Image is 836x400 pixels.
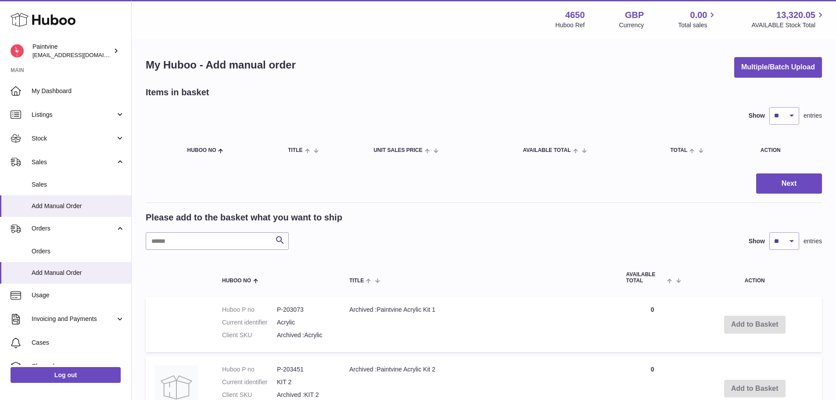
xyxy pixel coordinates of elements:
[277,378,332,386] dd: KIT 2
[749,112,765,120] label: Show
[32,247,125,256] span: Orders
[222,278,251,284] span: Huboo no
[32,269,125,277] span: Add Manual Order
[626,272,665,283] span: AVAILABLE Total
[625,9,644,21] strong: GBP
[146,58,296,72] h1: My Huboo - Add manual order
[734,57,822,78] button: Multiple/Batch Upload
[32,202,125,210] span: Add Manual Order
[32,339,125,347] span: Cases
[222,391,277,399] dt: Client SKU
[222,318,277,327] dt: Current identifier
[32,43,111,59] div: Paintvine
[32,87,125,95] span: My Dashboard
[678,9,717,29] a: 0.00 Total sales
[32,291,125,299] span: Usage
[373,148,422,153] span: Unit Sales Price
[690,9,707,21] span: 0.00
[222,365,277,374] dt: Huboo P no
[751,21,825,29] span: AVAILABLE Stock Total
[32,158,115,166] span: Sales
[32,315,115,323] span: Invoicing and Payments
[756,173,822,194] button: Next
[277,365,332,374] dd: P-203451
[154,306,198,331] img: Archived :Paintvine Acrylic Kit 1
[32,51,129,58] span: [EMAIL_ADDRESS][DOMAIN_NAME]
[277,318,332,327] dd: Acrylic
[751,9,825,29] a: 13,320.05 AVAILABLE Stock Total
[619,21,644,29] div: Currency
[11,367,121,383] a: Log out
[222,306,277,314] dt: Huboo P no
[341,297,617,353] td: Archived :Paintvine Acrylic Kit 1
[776,9,815,21] span: 13,320.05
[288,148,302,153] span: Title
[804,112,822,120] span: entries
[146,86,209,98] h2: Items in basket
[146,212,342,223] h2: Please add to the basket what you want to ship
[749,237,765,245] label: Show
[349,278,364,284] span: Title
[277,331,332,339] dd: Archived :Acrylic
[617,297,688,353] td: 0
[761,148,813,153] div: Action
[32,134,115,143] span: Stock
[277,391,332,399] dd: Archived :KIT 2
[187,148,216,153] span: Huboo no
[32,111,115,119] span: Listings
[222,331,277,339] dt: Client SKU
[277,306,332,314] dd: P-203073
[670,148,687,153] span: Total
[11,44,24,58] img: euan@paintvine.co.uk
[523,148,570,153] span: AVAILABLE Total
[32,180,125,189] span: Sales
[678,21,717,29] span: Total sales
[222,378,277,386] dt: Current identifier
[556,21,585,29] div: Huboo Ref
[688,263,822,292] th: Action
[565,9,585,21] strong: 4650
[804,237,822,245] span: entries
[32,224,115,233] span: Orders
[32,362,125,371] span: Channels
